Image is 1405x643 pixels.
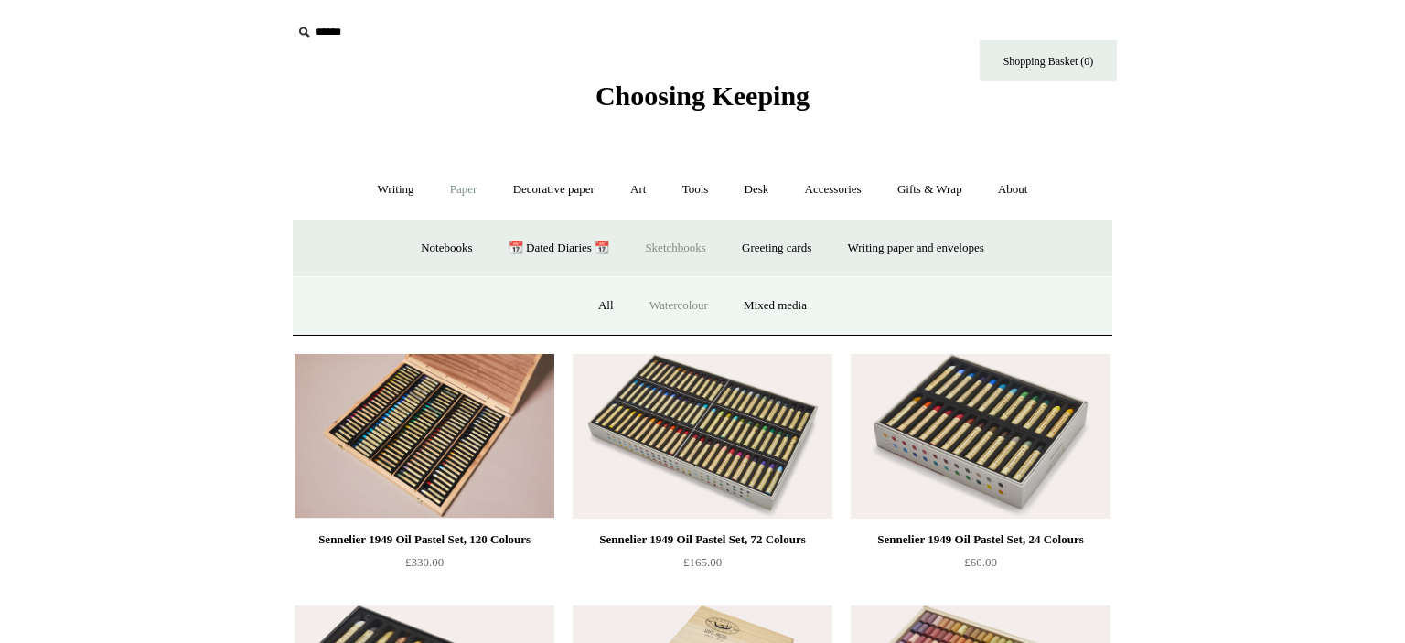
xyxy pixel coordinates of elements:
[361,166,431,214] a: Writing
[788,166,878,214] a: Accessories
[404,224,488,273] a: Notebooks
[725,224,828,273] a: Greeting cards
[727,282,823,330] a: Mixed media
[831,224,1001,273] a: Writing paper and envelopes
[633,282,724,330] a: Watercolour
[295,529,554,604] a: Sennelier 1949 Oil Pastel Set, 120 Colours £330.00
[295,354,554,519] a: Sennelier 1949 Oil Pastel Set, 120 Colours Sennelier 1949 Oil Pastel Set, 120 Colours
[573,354,832,519] a: Sennelier 1949 Oil Pastel Set, 72 Colours Sennelier 1949 Oil Pastel Set, 72 Colours
[851,354,1110,519] img: Sennelier 1949 Oil Pastel Set, 24 Colours
[666,166,725,214] a: Tools
[881,166,979,214] a: Gifts & Wrap
[434,166,494,214] a: Paper
[573,354,832,519] img: Sennelier 1949 Oil Pastel Set, 72 Colours
[497,166,611,214] a: Decorative paper
[980,40,1117,81] a: Shopping Basket (0)
[628,224,722,273] a: Sketchbooks
[851,529,1110,604] a: Sennelier 1949 Oil Pastel Set, 24 Colours £60.00
[295,354,554,519] img: Sennelier 1949 Oil Pastel Set, 120 Colours
[299,529,550,551] div: Sennelier 1949 Oil Pastel Set, 120 Colours
[405,555,444,569] span: £330.00
[964,555,997,569] span: £60.00
[855,529,1106,551] div: Sennelier 1949 Oil Pastel Set, 24 Colours
[595,80,810,111] span: Choosing Keeping
[981,166,1045,214] a: About
[577,529,828,551] div: Sennelier 1949 Oil Pastel Set, 72 Colours
[728,166,786,214] a: Desk
[683,555,722,569] span: £165.00
[851,354,1110,519] a: Sennelier 1949 Oil Pastel Set, 24 Colours Sennelier 1949 Oil Pastel Set, 24 Colours
[492,224,626,273] a: 📆 Dated Diaries 📆
[595,95,810,108] a: Choosing Keeping
[582,282,630,330] a: All
[614,166,662,214] a: Art
[573,529,832,604] a: Sennelier 1949 Oil Pastel Set, 72 Colours £165.00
